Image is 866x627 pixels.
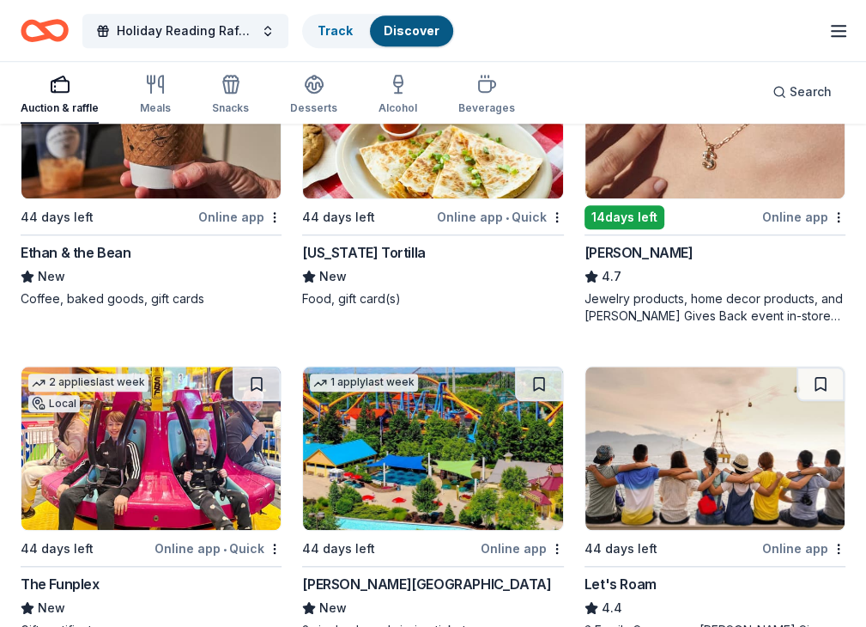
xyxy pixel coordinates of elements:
a: Image for Ethan & the BeanLocal44 days leftOnline appEthan & the BeanNewCoffee, baked goods, gift... [21,34,282,307]
a: Discover [384,23,439,38]
button: Auction & raffle [21,67,99,124]
img: Image for Let's Roam [585,367,845,530]
div: Jewelry products, home decor products, and [PERSON_NAME] Gives Back event in-store or online (or ... [584,290,845,325]
div: Online app [762,206,845,228]
button: TrackDiscover [302,14,455,48]
div: 1 apply last week [310,374,418,392]
div: The Funplex [21,574,100,594]
div: 14 days left [584,205,664,229]
div: 44 days left [21,539,94,559]
a: Image for Kendra ScottTop rated9 applieslast week14days leftOnline app[PERSON_NAME]4.7Jewelry pro... [584,34,845,325]
div: Online app [198,206,282,228]
div: 44 days left [302,207,375,228]
div: 44 days left [21,207,94,228]
button: Snacks [212,67,249,124]
div: Ethan & the Bean [21,242,131,263]
img: Image for The Funplex [21,367,281,530]
span: 4.7 [602,266,621,287]
div: [PERSON_NAME][GEOGRAPHIC_DATA] [302,574,551,594]
button: Meals [140,67,171,124]
span: New [319,598,347,618]
div: [US_STATE] Tortilla [302,242,425,263]
span: 4.4 [602,598,622,618]
div: Snacks [212,101,249,115]
div: 44 days left [584,539,657,559]
a: Home [21,10,69,51]
button: Beverages [458,67,515,124]
div: Meals [140,101,171,115]
div: Desserts [290,101,337,115]
div: Beverages [458,101,515,115]
span: • [506,210,509,224]
img: Image for Dorney Park & Wildwater Kingdom [303,367,562,530]
a: Track [318,23,353,38]
div: Local [28,395,80,412]
span: • [223,542,227,556]
button: Alcohol [378,67,417,124]
button: Search [759,75,845,109]
div: Coffee, baked goods, gift cards [21,290,282,307]
button: Holiday Reading Raffle 2025 [82,14,288,48]
div: Online app [481,538,564,559]
span: New [319,266,347,287]
a: Image for California Tortilla44 days leftOnline app•Quick[US_STATE] TortillaNewFood, gift card(s) [302,34,563,307]
div: Alcohol [378,101,417,115]
button: Desserts [290,67,337,124]
div: Online app Quick [154,538,282,559]
span: New [38,266,65,287]
div: 2 applies last week [28,374,148,392]
span: Search [790,82,832,102]
div: Auction & raffle [21,101,99,115]
div: [PERSON_NAME] [584,242,693,263]
div: Online app [762,538,845,559]
span: New [38,598,65,618]
div: Online app Quick [437,206,564,228]
span: Holiday Reading Raffle 2025 [117,21,254,41]
div: 44 days left [302,539,375,559]
div: Let's Roam [584,574,657,594]
div: Food, gift card(s) [302,290,563,307]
